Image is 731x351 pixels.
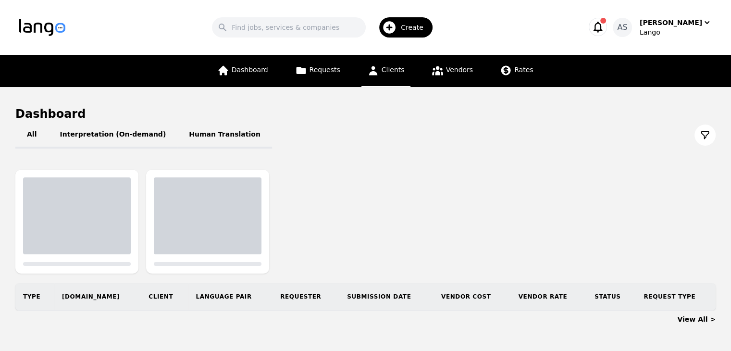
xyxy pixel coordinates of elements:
[15,122,48,149] button: All
[361,55,410,87] a: Clients
[640,27,712,37] div: Lango
[339,283,434,310] th: Submission Date
[617,22,627,33] span: AS
[494,55,539,87] a: Rates
[511,283,587,310] th: Vendor Rate
[188,283,273,310] th: Language Pair
[54,283,141,310] th: [DOMAIN_NAME]
[141,283,188,310] th: Client
[310,66,340,74] span: Requests
[434,283,511,310] th: Vendor Cost
[694,125,716,146] button: Filter
[636,283,716,310] th: Request Type
[177,122,272,149] button: Human Translation
[640,18,702,27] div: [PERSON_NAME]
[446,66,473,74] span: Vendors
[232,66,268,74] span: Dashboard
[677,315,716,323] a: View All >
[587,283,636,310] th: Status
[19,19,65,36] img: Logo
[514,66,533,74] span: Rates
[382,66,405,74] span: Clients
[366,13,438,41] button: Create
[426,55,479,87] a: Vendors
[48,122,177,149] button: Interpretation (On-demand)
[613,18,712,37] button: AS[PERSON_NAME]Lango
[15,283,54,310] th: Type
[211,55,274,87] a: Dashboard
[289,55,346,87] a: Requests
[15,106,716,122] h1: Dashboard
[401,23,430,32] span: Create
[212,17,366,38] input: Find jobs, services & companies
[273,283,339,310] th: Requester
